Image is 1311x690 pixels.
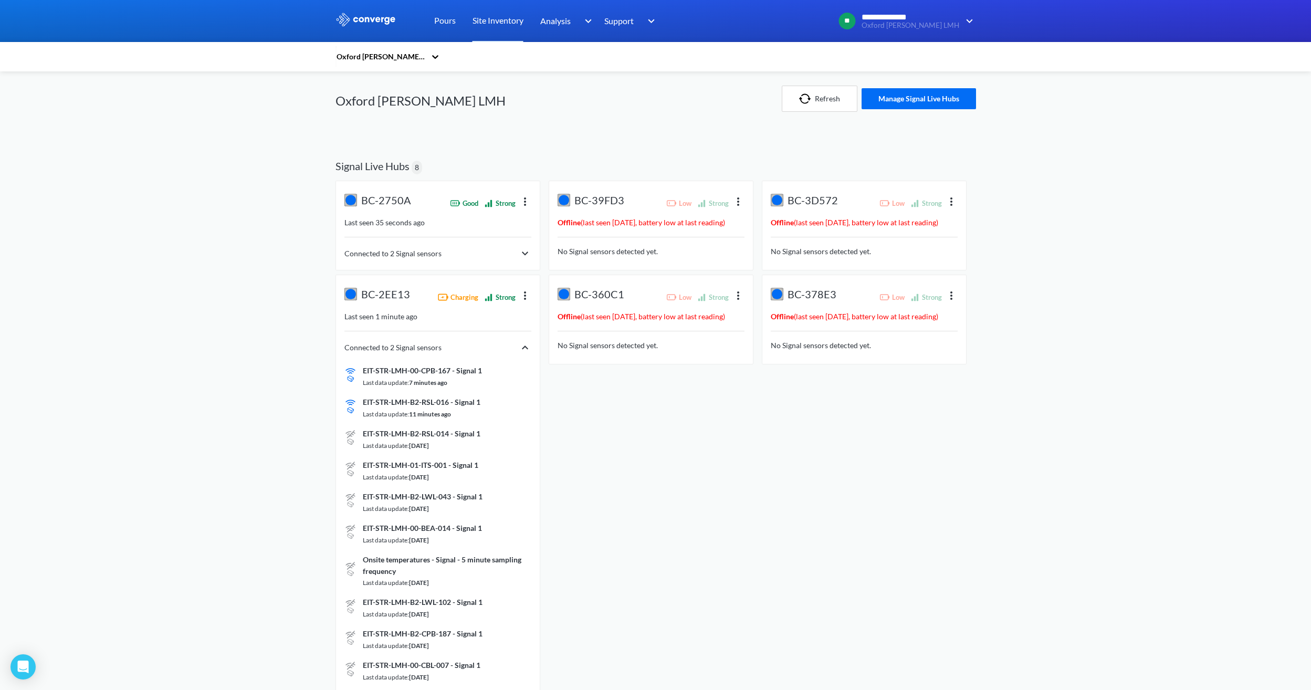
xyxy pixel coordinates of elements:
span: [DATE] [409,673,429,681]
span: Last data update: [363,473,409,480]
span: 11 minutes ago [409,410,451,418]
span: Last data update: [363,442,409,449]
span: Strong [922,292,942,302]
span: Strong [496,292,516,302]
img: Battery low [666,198,677,208]
img: live-hub.svg [344,288,357,300]
span: Strong [496,198,516,208]
h1: Oxford [PERSON_NAME] LMH [335,92,506,109]
img: live-hub.svg [558,288,570,300]
span: ( last seen [DATE] , battery low at last reading) [771,218,938,227]
span: Last data update: [363,410,409,418]
span: No Signal sensors detected yet. [771,247,871,256]
strong: Offline [558,312,581,321]
img: downArrow.svg [578,15,594,27]
span: Low [679,292,691,302]
img: Unknown nearby device connectivity strength [345,524,355,541]
img: Network connectivity strong [697,292,707,302]
span: EIT-STR-LMH-00-BEA-014 - Signal 1 [363,522,482,534]
span: No Signal sensors detected yet. [558,341,658,350]
span: [DATE] [409,536,429,543]
span: EIT-STR-LMH-B2-RSL-016 - Signal 1 [363,396,480,408]
img: Battery charging [438,294,448,300]
img: downArrow.svg [959,15,976,27]
span: Last seen 35 seconds ago [344,218,425,227]
span: Good [463,198,478,208]
img: more.svg [945,289,958,301]
span: 8 [415,162,419,173]
img: Unknown nearby device connectivity strength [345,630,355,646]
span: EIT-STR-LMH-00-CPB-167 - Signal 1 [363,365,482,377]
img: Unknown nearby device connectivity strength [345,561,355,578]
span: No Signal sensors detected yet. [771,341,871,350]
span: EIT-STR-LMH-B2-RSL-014 - Signal 1 [363,428,480,440]
img: live-hub.svg [771,288,783,300]
img: Network connectivity strong [910,198,920,208]
span: Connected to 2 Signal sensors [344,342,442,353]
span: Support [604,14,634,27]
img: logo_ewhite.svg [335,13,396,26]
span: [DATE] [409,473,429,480]
span: [DATE] [409,442,429,449]
span: 7 minutes ago [409,379,447,386]
img: Network connectivity strong [697,198,707,208]
img: Battery low [879,292,890,302]
span: Low [892,198,905,208]
span: EIT-STR-LMH-B2-CPB-187 - Signal 1 [363,628,483,640]
img: Network connectivity strong [484,292,494,302]
img: Unknown nearby device connectivity strength [345,661,355,678]
img: Network connectivity strong [910,292,920,302]
span: Oxford [PERSON_NAME] LMH [862,22,959,29]
img: Network connectivity strong [484,198,494,208]
img: live-hub.svg [344,194,357,206]
span: BC-2EE13 [361,288,410,302]
img: Battery low [879,198,890,208]
span: Last data update: [363,610,409,618]
span: Onsite temperatures - Signal - 5 minute sampling frequency [363,553,531,577]
img: Strong nearby device connectivity strength [345,367,355,383]
img: chevron-right.svg [519,247,531,260]
img: more.svg [519,289,531,301]
span: BC-360C1 [574,288,624,302]
strong: Offline [771,218,794,227]
span: Last data update: [363,379,409,386]
span: BC-378E3 [788,288,836,302]
span: EIT-STR-LMH-B2-LWL-043 - Signal 1 [363,490,483,502]
img: Battery low [666,292,677,302]
img: icon-refresh.svg [799,93,815,104]
span: [DATE] [409,642,429,650]
img: more.svg [519,195,531,207]
span: No Signal sensors detected yet. [558,247,658,256]
div: Open Intercom Messenger [11,654,36,679]
span: BC-39FD3 [574,194,624,208]
span: [DATE] [409,610,429,618]
span: Strong [709,292,729,302]
button: Manage Signal Live Hubs [862,88,976,109]
img: Unknown nearby device connectivity strength [345,598,355,615]
span: EIT-STR-LMH-01-ITS-001 - Signal 1 [363,459,478,471]
span: ( last seen [DATE] , battery low at last reading) [558,218,725,227]
h2: Signal Live Hubs [335,160,410,172]
img: downArrow.svg [641,15,658,27]
span: BC-2750A [361,194,411,208]
span: Analysis [540,14,571,27]
span: [DATE] [409,504,429,512]
img: chevron-right.svg [519,341,531,354]
span: Charging [450,292,478,302]
span: Low [892,292,905,302]
button: Refresh [782,86,857,112]
img: Battery good [450,198,460,208]
img: Strong nearby device connectivity strength [345,398,355,415]
img: live-hub.svg [771,194,783,206]
div: Oxford [PERSON_NAME] LMH [335,51,426,62]
img: more.svg [732,195,744,207]
strong: Offline [558,218,581,227]
span: Last data update: [363,673,409,681]
span: EIT-STR-LMH-B2-LWL-102 - Signal 1 [363,597,483,608]
img: live-hub.svg [558,194,570,206]
img: more.svg [732,289,744,301]
img: Unknown nearby device connectivity strength [345,430,355,446]
span: Last data update: [363,504,409,512]
span: Low [679,198,691,208]
span: Last data update: [363,642,409,650]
